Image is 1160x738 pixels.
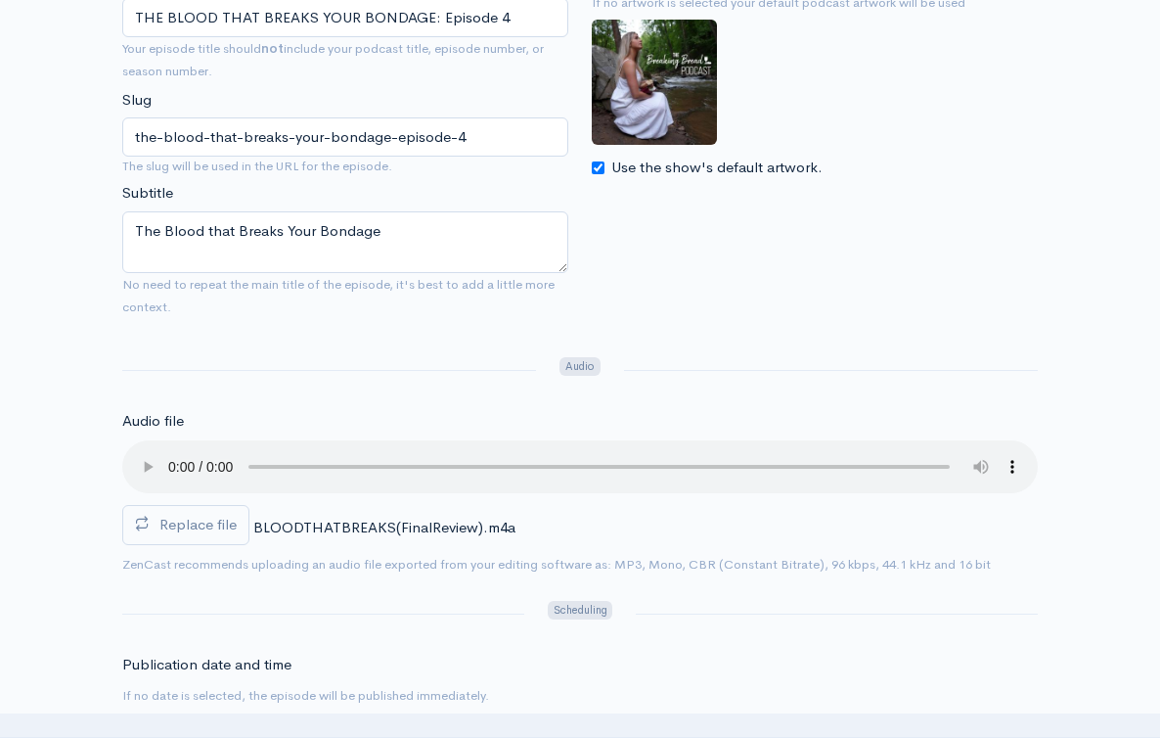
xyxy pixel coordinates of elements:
label: Slug [122,89,152,112]
small: The slug will be used in the URL for the episode. [122,157,568,176]
small: If no date is selected, the episode will be published immediately. [122,687,489,704]
span: Audio [559,357,600,376]
span: Scheduling [548,601,612,620]
small: No need to repeat the main title of the episode, it's best to add a little more context. [122,276,555,315]
textarea: The Blood that Breaks Your Bondage [122,211,568,273]
label: Publication date and time [122,654,291,676]
label: Subtitle [122,182,173,205]
small: ZenCast recommends uploading an audio file exported from your editing software as: MP3, Mono, CBR... [122,556,991,573]
label: Use the show's default artwork. [611,157,823,179]
span: BLOODTHATBREAKS(FinalReview).m4a [253,518,515,536]
label: Audio file [122,410,184,433]
span: Replace file [159,515,237,533]
small: Your episode title should include your podcast title, episode number, or season number. [122,40,544,79]
input: title-of-episode [122,117,568,158]
strong: not [261,40,284,57]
